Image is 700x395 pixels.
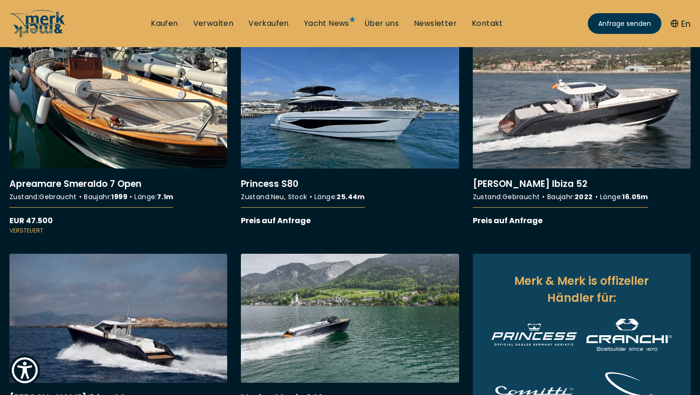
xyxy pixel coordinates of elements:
[248,18,289,29] a: Verkaufen
[588,13,661,34] a: Anfrage senden
[671,17,691,30] button: En
[492,323,577,346] img: Princess Yachts
[473,39,691,226] a: More details about[PERSON_NAME] Ibiza 52
[9,355,40,386] button: Show Accessibility Preferences
[492,273,672,306] h2: Merk & Merk is offizeller Händler für:
[414,18,457,29] a: Newsletter
[598,19,651,29] span: Anfrage senden
[304,18,349,29] a: Yacht News
[364,18,399,29] a: Über uns
[586,319,672,351] img: Cranchi
[193,18,234,29] a: Verwalten
[9,39,227,235] a: More details aboutApreamare Smeraldo 7 Open
[241,39,459,226] a: More details aboutPrincess S80
[472,18,503,29] a: Kontakt
[151,18,178,29] a: Kaufen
